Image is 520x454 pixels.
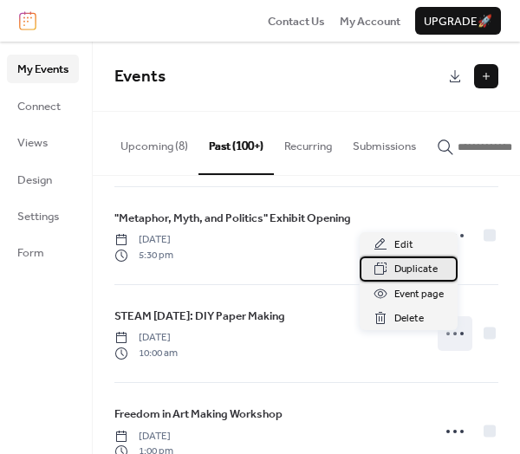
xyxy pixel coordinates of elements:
[340,12,400,29] a: My Account
[274,112,342,172] button: Recurring
[17,208,59,225] span: Settings
[17,61,68,78] span: My Events
[114,209,351,228] a: "Metaphor, Myth, and Politics" Exhibit Opening
[17,134,48,152] span: Views
[19,11,36,30] img: logo
[110,112,198,172] button: Upcoming (8)
[114,346,178,361] span: 10:00 am
[268,13,325,30] span: Contact Us
[7,128,79,156] a: Views
[114,429,173,444] span: [DATE]
[394,286,444,303] span: Event page
[342,112,426,172] button: Submissions
[268,12,325,29] a: Contact Us
[394,310,424,328] span: Delete
[415,7,501,35] button: Upgrade🚀
[394,261,438,278] span: Duplicate
[114,307,285,326] a: STEAM [DATE]: DIY Paper Making
[17,98,61,115] span: Connect
[114,248,173,263] span: 5:30 pm
[114,308,285,325] span: STEAM [DATE]: DIY Paper Making
[7,55,79,82] a: My Events
[424,13,492,30] span: Upgrade 🚀
[7,202,79,230] a: Settings
[114,210,351,227] span: "Metaphor, Myth, and Politics" Exhibit Opening
[114,330,178,346] span: [DATE]
[114,232,173,248] span: [DATE]
[198,112,274,174] button: Past (100+)
[114,61,166,93] span: Events
[7,165,79,193] a: Design
[114,405,283,424] a: Freedom in Art Making Workshop
[340,13,400,30] span: My Account
[7,92,79,120] a: Connect
[7,238,79,266] a: Form
[114,405,283,423] span: Freedom in Art Making Workshop
[17,172,52,189] span: Design
[394,237,413,254] span: Edit
[17,244,44,262] span: Form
